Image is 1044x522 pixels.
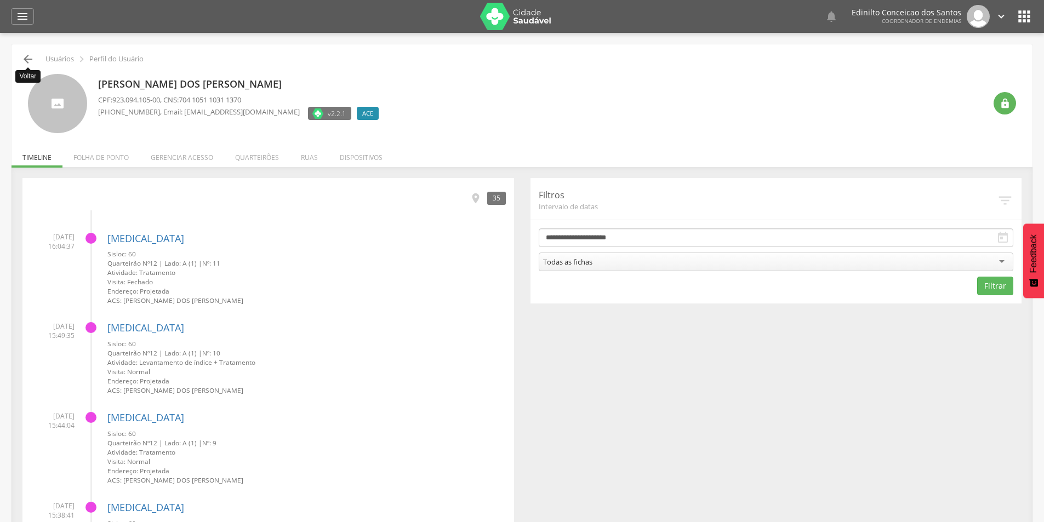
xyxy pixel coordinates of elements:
[329,142,393,168] li: Dispositivos
[107,286,506,296] small: Endereço: Projetada
[997,192,1013,209] i: 
[107,232,184,245] a: [MEDICAL_DATA]
[98,107,300,117] p: , Email: [EMAIL_ADDRESS][DOMAIN_NAME]
[11,8,34,25] a: 
[1029,234,1039,273] span: Feedback
[140,142,224,168] li: Gerenciar acesso
[539,202,997,211] span: Intervalo de datas
[107,376,506,386] small: Endereço: Projetada
[107,321,184,334] a: [MEDICAL_DATA]
[89,55,144,64] p: Perfil do Usuário
[996,231,1009,244] i: 
[107,249,136,258] span: Sisloc: 60
[995,5,1007,28] a: 
[31,411,75,430] span: [DATE] 15:44:04
[150,259,163,267] span: 12 |
[107,296,506,305] small: ACS: [PERSON_NAME] dos [PERSON_NAME]
[107,358,506,367] small: Atividade: Levantamento de índice + Tratamento
[328,108,346,119] span: v2.2.1
[98,107,160,117] span: [PHONE_NUMBER]
[107,339,136,348] span: Sisloc: 60
[98,95,384,105] p: CPF: , CNS:
[112,95,160,105] span: 923.094.105-00
[164,438,202,447] span: Lado: A (1) |
[543,257,592,267] div: Todas as fichas
[107,259,150,267] span: Quarteirão Nº
[107,457,506,466] small: Visita: Normal
[107,448,506,457] small: Atividade: Tratamento
[825,5,838,28] a: 
[1016,8,1033,25] i: 
[107,475,506,485] small: ACS: [PERSON_NAME] dos [PERSON_NAME]
[62,142,140,168] li: Folha de ponto
[21,53,35,66] i: 
[107,268,506,277] small: Atividade: Tratamento
[290,142,329,168] li: Ruas
[31,501,75,520] span: [DATE] 15:38:41
[470,192,482,204] i: 
[107,466,506,475] small: Endereço: Projetada
[825,10,838,23] i: 
[164,259,202,267] span: Lado: A (1) |
[362,109,373,118] span: ACE
[995,10,1007,22] i: 
[882,17,961,25] span: Coordenador de Endemias
[977,277,1013,295] button: Filtrar
[179,95,241,105] span: 704 1051 1031 1370
[107,429,136,438] span: Sisloc: 60
[16,10,29,23] i: 
[487,192,506,204] div: 35
[31,232,75,251] span: [DATE] 16:04:37
[107,438,506,448] small: Nº: 9
[98,77,384,91] p: [PERSON_NAME] dos [PERSON_NAME]
[15,70,41,83] div: Voltar
[164,348,202,357] span: Lado: A (1) |
[107,348,150,357] span: Quarteirão Nº
[852,9,961,16] p: Edinilto Conceicao dos Santos
[150,438,163,447] span: 12 |
[539,189,997,202] p: Filtros
[107,277,506,286] small: Visita: Fechado
[45,55,74,64] p: Usuários
[150,348,163,357] span: 12 |
[76,53,88,65] i: 
[1023,223,1044,298] button: Feedback - Mostrar pesquisa
[107,501,184,514] a: [MEDICAL_DATA]
[1000,98,1011,109] i: 
[107,411,184,424] a: [MEDICAL_DATA]
[107,386,506,395] small: ACS: [PERSON_NAME] dos [PERSON_NAME]
[107,259,506,268] small: Nº: 11
[31,322,75,340] span: [DATE] 15:49:35
[107,438,150,447] span: Quarteirão Nº
[107,348,506,358] small: Nº: 10
[107,367,506,376] small: Visita: Normal
[224,142,290,168] li: Quarteirões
